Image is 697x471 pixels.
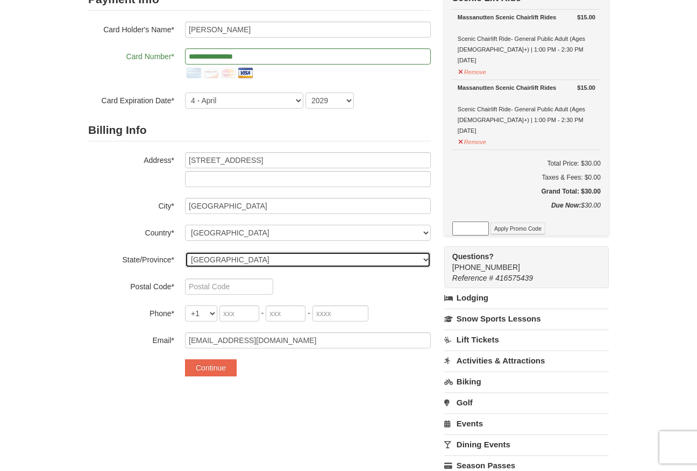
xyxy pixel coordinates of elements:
span: [PHONE_NUMBER] [452,251,589,272]
button: Remove [458,134,487,147]
span: - [308,309,310,317]
a: Snow Sports Lessons [444,309,609,329]
label: Postal Code* [88,279,174,292]
a: Lift Tickets [444,330,609,349]
img: visa.png [237,65,254,82]
span: 416575439 [495,274,533,282]
div: Scenic Chairlift Ride- General Public Adult (Ages [DEMOGRAPHIC_DATA]+) | 1:00 PM - 2:30 PM [DATE] [458,82,595,136]
strong: Questions? [452,252,494,261]
a: Dining Events [444,434,609,454]
input: xxxx [312,305,368,322]
label: Address* [88,152,174,166]
label: Country* [88,225,174,238]
div: Scenic Chairlift Ride- General Public Adult (Ages [DEMOGRAPHIC_DATA]+) | 1:00 PM - 2:30 PM [DATE] [458,12,595,66]
img: amex.png [185,65,202,82]
input: Card Holder Name [185,22,431,38]
strong: $15.00 [577,82,595,93]
strong: $15.00 [577,12,595,23]
input: Postal Code [185,279,273,295]
span: Reference # [452,274,493,282]
h6: Total Price: $30.00 [452,158,601,169]
input: Billing Info [185,152,431,168]
label: Card Expiration Date* [88,92,174,106]
input: City [185,198,431,214]
a: Lodging [444,288,609,308]
div: Massanutten Scenic Chairlift Rides [458,82,595,93]
a: Biking [444,372,609,391]
input: xxx [219,305,259,322]
div: $30.00 [452,200,601,222]
label: Phone* [88,305,174,319]
div: Massanutten Scenic Chairlift Rides [458,12,595,23]
div: Taxes & Fees: $0.00 [452,172,601,183]
a: Events [444,413,609,433]
button: Apply Promo Code [490,223,545,234]
label: Email* [88,332,174,346]
strong: Due Now: [551,202,581,209]
label: State/Province* [88,252,174,265]
button: Remove [458,64,487,77]
label: City* [88,198,174,211]
label: Card Holder's Name* [88,22,174,35]
a: Activities & Attractions [444,351,609,370]
h5: Grand Total: $30.00 [452,186,601,197]
img: mastercard.png [219,65,237,82]
span: - [261,309,264,317]
a: Golf [444,393,609,412]
h2: Billing Info [88,119,431,141]
img: discover.png [202,65,219,82]
label: Card Number* [88,48,174,62]
input: xxx [266,305,305,322]
input: Email [185,332,431,348]
button: Continue [185,359,237,376]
